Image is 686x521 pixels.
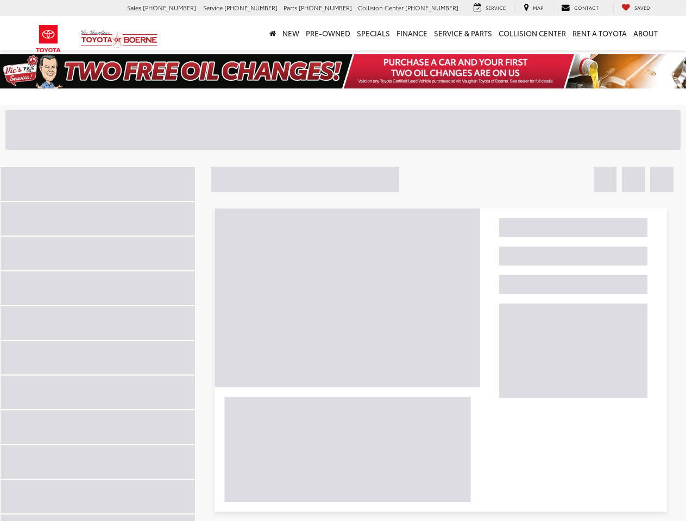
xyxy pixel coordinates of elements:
[613,3,658,13] a: My Saved Vehicles
[569,16,630,50] a: Rent a Toyota
[486,4,506,11] span: Service
[630,16,661,50] a: About
[634,4,650,11] span: Saved
[303,16,354,50] a: Pre-Owned
[465,3,514,13] a: Service
[354,16,393,50] a: Specials
[495,16,569,50] a: Collision Center
[80,29,158,48] img: Vic Vaughan Toyota of Boerne
[431,16,495,50] a: Service & Parts: Opens in a new tab
[143,3,196,12] span: [PHONE_NUMBER]
[299,3,352,12] span: [PHONE_NUMBER]
[28,21,69,56] img: Toyota
[405,3,458,12] span: [PHONE_NUMBER]
[533,4,543,11] span: Map
[279,16,303,50] a: New
[266,16,279,50] a: Home
[224,3,278,12] span: [PHONE_NUMBER]
[515,3,551,13] a: Map
[358,3,404,12] span: Collision Center
[393,16,431,50] a: Finance
[553,3,607,13] a: Contact
[127,3,141,12] span: Sales
[203,3,223,12] span: Service
[284,3,297,12] span: Parts
[574,4,599,11] span: Contact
